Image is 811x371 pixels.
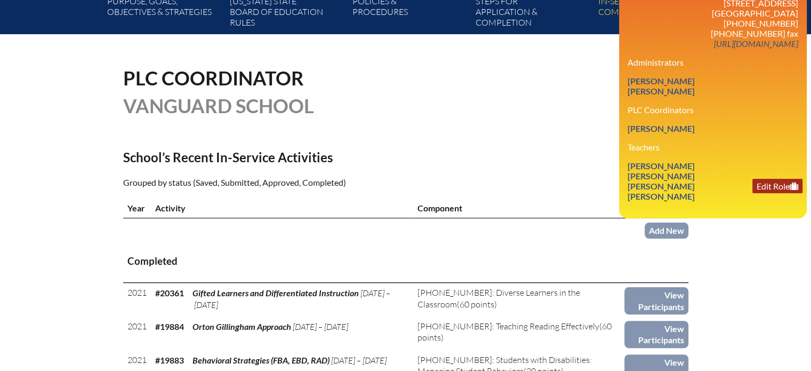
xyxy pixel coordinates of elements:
span: Gifted Learners and Differentiated Instruction [192,288,359,298]
th: Activity [151,198,413,218]
td: (60 points) [413,317,625,350]
a: [PERSON_NAME] [623,179,699,193]
span: [PHONE_NUMBER]: Diverse Learners in the Classroom [417,287,580,309]
b: #19884 [155,321,184,331]
th: Component [413,198,625,218]
h3: Completed [127,255,684,268]
a: [PERSON_NAME] [623,74,699,88]
span: Orton Gillingham Approach [192,321,291,331]
p: Grouped by status (Saved, Submitted, Approved, Completed) [123,176,499,190]
h3: Administrators [628,57,798,67]
span: Vanguard School [123,94,314,117]
a: View Participants [624,321,688,348]
span: [DATE] – [DATE] [331,355,387,366]
span: Behavioral Strategies (FBA, EBD, RAD) [192,355,330,365]
span: [PHONE_NUMBER]: Teaching Reading Effectively [417,321,599,331]
h3: PLC Coordinators [628,105,798,115]
a: [PERSON_NAME] [623,169,699,183]
a: [PERSON_NAME] [623,189,699,203]
a: View Participants [624,287,688,314]
span: [DATE] – [DATE] [293,321,348,332]
h2: School’s Recent In-Service Activities [123,149,499,165]
a: [PERSON_NAME] [623,84,699,98]
a: Add New [645,223,688,238]
b: #19883 [155,355,184,365]
b: #20361 [155,288,184,298]
a: [PERSON_NAME] [623,121,699,136]
span: [DATE] – [DATE] [192,288,390,310]
td: 2021 [123,317,151,350]
td: (60 points) [413,283,625,317]
span: PLC Coordinator [123,66,304,90]
a: [URL][DOMAIN_NAME] [710,36,802,51]
h3: Teachers [628,142,798,152]
th: Year [123,198,151,218]
a: Edit Role [752,179,802,193]
td: 2021 [123,283,151,317]
a: [PERSON_NAME] [623,159,699,173]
